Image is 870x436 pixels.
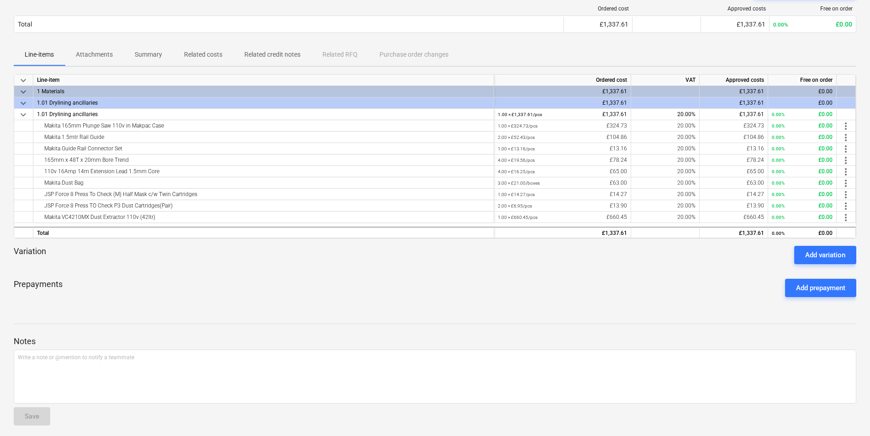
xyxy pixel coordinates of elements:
[840,178,851,189] span: more_vert
[703,228,764,239] div: £1,337.61
[703,132,764,143] div: £104.86
[703,154,764,166] div: £78.24
[840,132,851,143] span: more_vert
[703,212,764,223] div: £660.45
[37,166,490,177] div: 110v 16Amp 14m Extension Lead 1.5mm Core
[785,279,856,297] button: Add prepayment
[498,215,538,220] small: 1.00 × £660.45 / pcs
[37,154,490,165] div: 165mm x 48T x 20mm Bore Trend
[498,228,627,239] div: £1,337.61
[772,123,785,128] small: 0.00%
[772,132,833,143] div: £0.00
[772,228,833,239] div: £0.00
[772,189,833,200] div: £0.00
[772,200,833,212] div: £0.00
[18,75,29,86] span: keyboard_arrow_down
[840,212,851,223] span: more_vert
[631,154,700,166] div: 20.00%
[498,109,627,120] div: £1,337.61
[498,97,627,109] div: £1,337.61
[37,120,490,131] div: Makita 165mm Plunge Saw 110v in Makpac Case
[631,109,700,120] div: 20.00%
[700,74,768,86] div: Approved costs
[703,97,764,109] div: £1,337.61
[18,109,29,120] span: keyboard_arrow_down
[37,200,490,211] div: JSP Force 8 Press TO Check P3 Dust Cartridges(Pair)
[772,135,785,140] small: 0.00%
[703,189,764,200] div: £14.27
[37,132,490,143] div: Makita 1.5mtr Rail Guide
[498,120,627,132] div: £324.73
[498,146,535,151] small: 1.00 × £13.16 / pcs
[773,21,852,28] div: £0.00
[135,50,162,59] p: Summary
[768,74,837,86] div: Free on order
[631,74,700,86] div: VAT
[772,169,785,174] small: 0.00%
[703,143,764,154] div: £13.16
[772,86,833,97] div: £0.00
[498,158,535,163] small: 4.00 × £19.56 / pcs
[498,177,627,189] div: £63.00
[498,154,627,166] div: £78.24
[18,21,32,28] div: Total
[37,97,490,108] div: 1.01 Drylining ancillaries
[772,203,785,208] small: 0.00%
[703,109,764,120] div: £1,337.61
[184,50,222,59] p: Related costs
[498,86,627,97] div: £1,337.61
[14,279,63,297] p: Prepayments
[772,158,785,163] small: 0.00%
[703,120,764,132] div: £324.73
[772,181,785,186] small: 0.00%
[498,203,532,208] small: 2.00 × £6.95 / pcs
[840,121,851,132] span: more_vert
[772,192,785,197] small: 0.00%
[14,246,46,264] p: Variation
[244,50,301,59] p: Related credit notes
[631,143,700,154] div: 20.00%
[840,144,851,154] span: more_vert
[772,166,833,177] div: £0.00
[703,86,764,97] div: £1,337.61
[18,98,29,109] span: keyboard_arrow_down
[840,155,851,166] span: more_vert
[498,135,535,140] small: 2.00 × £52.43 / pcs
[773,5,853,12] div: Free on order
[840,201,851,212] span: more_vert
[703,177,764,189] div: £63.00
[631,120,700,132] div: 20.00%
[498,166,627,177] div: £65.00
[498,132,627,143] div: £104.86
[796,282,845,294] div: Add prepayment
[703,200,764,212] div: £13.90
[772,212,833,223] div: £0.00
[37,212,490,223] div: Makita VC4210MX Dust Extractor 110v (42ltr)
[631,177,700,189] div: 20.00%
[703,166,764,177] div: £65.00
[14,336,856,347] p: Notes
[498,189,627,200] div: £14.27
[772,154,833,166] div: £0.00
[824,392,870,436] iframe: Chat Widget
[33,227,494,238] div: Total
[772,143,833,154] div: £0.00
[76,50,113,59] p: Attachments
[631,189,700,200] div: 20.00%
[772,146,785,151] small: 0.00%
[772,112,785,117] small: 0.00%
[498,192,535,197] small: 1.00 × £14.27 / pcs
[498,169,535,174] small: 4.00 × £16.25 / pcs
[705,5,766,12] div: Approved costs
[37,111,98,117] span: 1.01 Drylining ancillaries
[840,189,851,200] span: more_vert
[631,166,700,177] div: 20.00%
[568,5,629,12] div: Ordered cost
[568,21,628,28] div: £1,337.61
[772,231,785,236] small: 0.00%
[37,143,490,154] div: Makita Guide Rail Connector Set
[18,86,29,97] span: keyboard_arrow_down
[494,74,631,86] div: Ordered cost
[498,143,627,154] div: £13.16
